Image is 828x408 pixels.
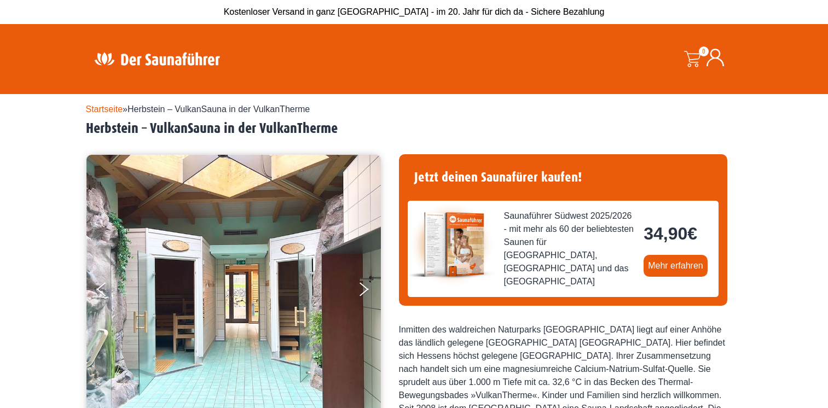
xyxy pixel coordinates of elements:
button: Next [357,278,385,305]
h4: Jetzt deinen Saunafürer kaufen! [408,163,719,192]
button: Previous [97,278,124,305]
a: Mehr erfahren [644,255,708,277]
span: 0 [699,46,709,56]
img: der-saunafuehrer-2025-suedwest.jpg [408,201,495,288]
bdi: 34,90 [644,224,697,243]
span: Saunaführer Südwest 2025/2026 - mit mehr als 60 der beliebtesten Saunen für [GEOGRAPHIC_DATA], [G... [504,209,635,288]
span: » [86,104,310,114]
span: Kostenloser Versand in ganz [GEOGRAPHIC_DATA] - im 20. Jahr für dich da - Sichere Bezahlung [224,7,605,16]
span: € [687,224,697,243]
h2: Herbstein – VulkanSauna in der VulkanTherme [86,120,743,137]
a: Startseite [86,104,123,114]
span: Herbstein – VulkanSauna in der VulkanTherme [128,104,310,114]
